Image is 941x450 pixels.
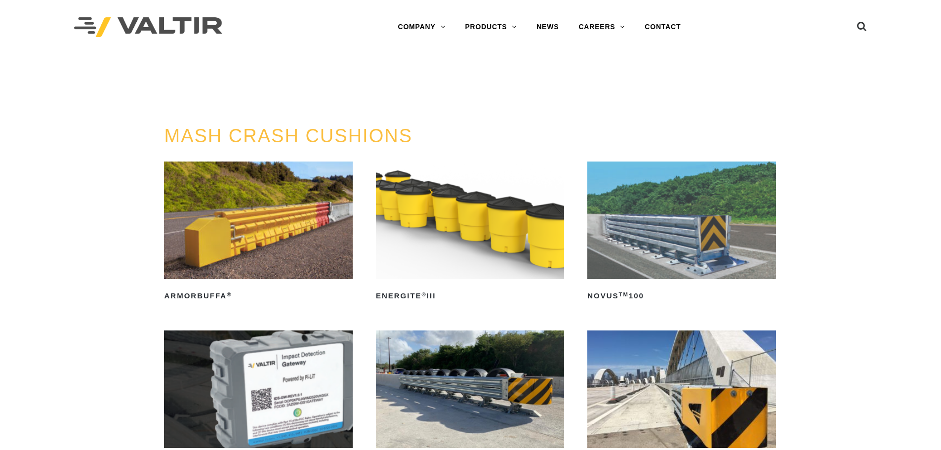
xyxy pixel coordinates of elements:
[619,291,629,297] sup: TM
[587,288,776,304] h2: NOVUS 100
[455,17,527,37] a: PRODUCTS
[422,291,427,297] sup: ®
[164,162,352,304] a: ArmorBuffa®
[587,162,776,304] a: NOVUSTM100
[227,291,232,297] sup: ®
[376,162,564,304] a: ENERGITE®III
[569,17,635,37] a: CAREERS
[164,288,352,304] h2: ArmorBuffa
[164,125,412,146] a: MASH CRASH CUSHIONS
[527,17,569,37] a: NEWS
[376,288,564,304] h2: ENERGITE III
[74,17,222,38] img: Valtir
[388,17,455,37] a: COMPANY
[635,17,691,37] a: CONTACT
